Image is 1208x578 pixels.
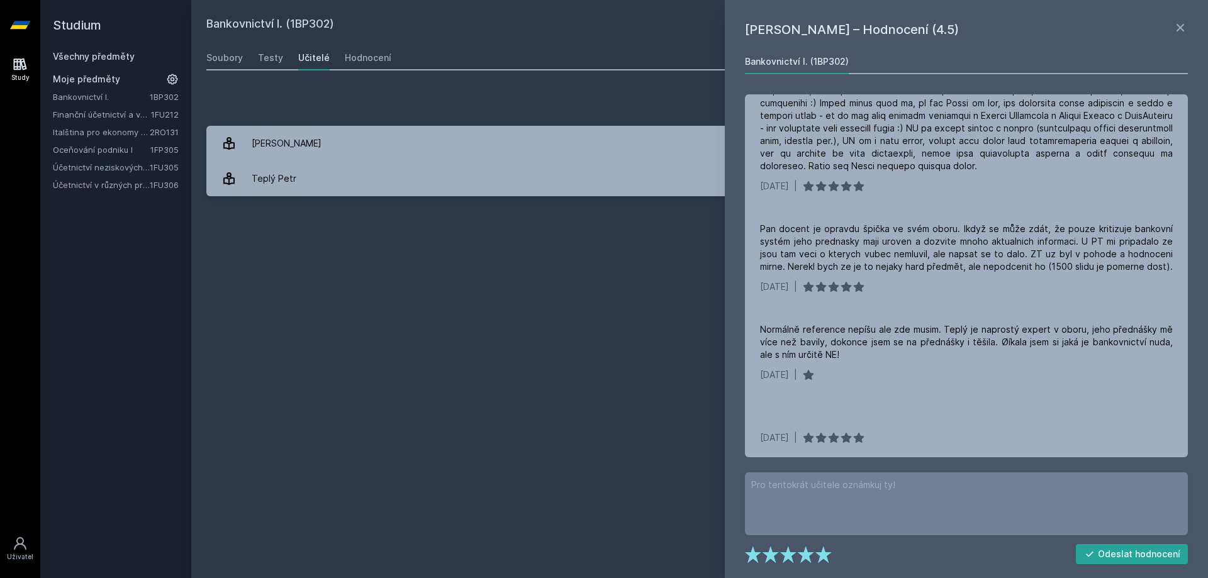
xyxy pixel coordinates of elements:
[298,52,330,64] div: Učitelé
[53,51,135,62] a: Všechny předměty
[206,15,1048,35] h2: Bankovnictví I. (1BP302)
[345,45,391,70] a: Hodnocení
[3,530,38,568] a: Uživatel
[151,109,179,119] a: 1FU212
[345,52,391,64] div: Hodnocení
[53,126,150,138] a: Italština pro ekonomy - základní úroveň 1 (A0/A1)
[150,127,179,137] a: 2RO131
[258,45,283,70] a: Testy
[206,45,243,70] a: Soubory
[206,126,1193,161] a: [PERSON_NAME] 19 hodnocení 3.6
[206,52,243,64] div: Soubory
[150,145,179,155] a: 1FP305
[150,92,179,102] a: 1BP302
[11,73,30,82] div: Study
[53,161,150,174] a: Účetnictví neziskových organizací
[258,52,283,64] div: Testy
[760,180,789,192] div: [DATE]
[150,180,179,190] a: 1FU306
[794,180,797,192] div: |
[7,552,33,562] div: Uživatel
[252,131,322,156] div: [PERSON_NAME]
[53,73,120,86] span: Moje předměty
[150,162,179,172] a: 1FU305
[53,108,151,121] a: Finanční účetnictví a výkaznictví podle Mezinárodních standardů účetního výkaznictví (IFRS)
[252,166,296,191] div: Teplý Petr
[3,50,38,89] a: Study
[298,45,330,70] a: Učitelé
[206,161,1193,196] a: Teplý Petr 12 hodnocení 4.5
[53,91,150,103] a: Bankovnictví I.
[53,143,150,156] a: Oceňování podniku I
[53,179,150,191] a: Účetnictví v různých právních formách podnikání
